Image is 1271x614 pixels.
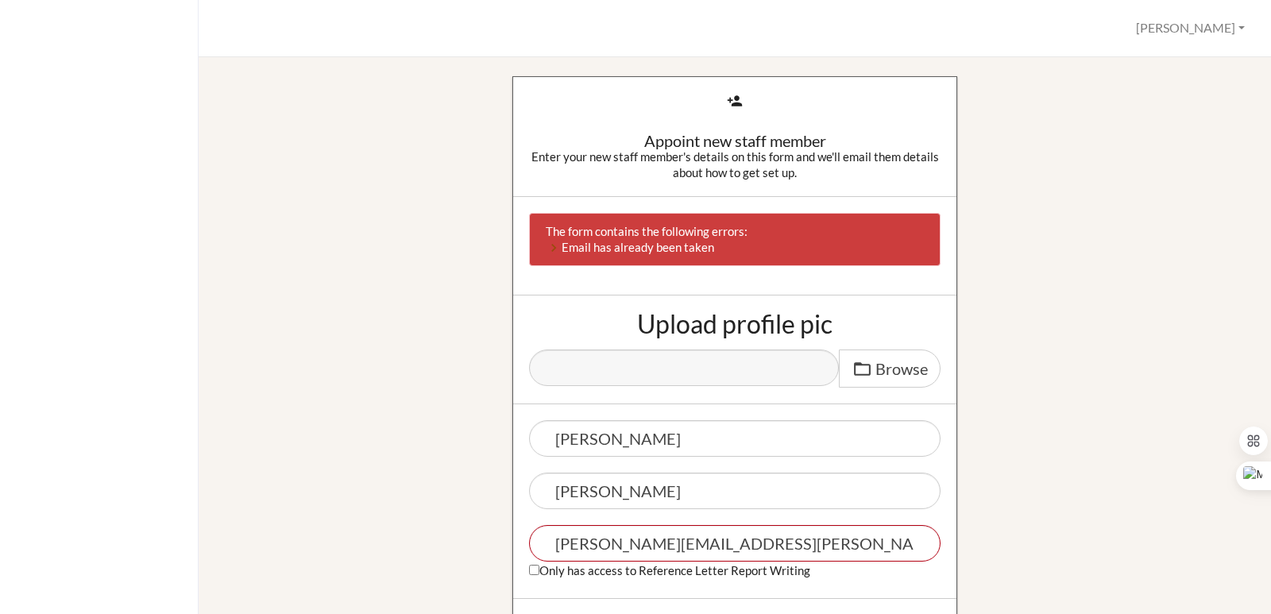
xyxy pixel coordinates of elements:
label: Upload profile pic [637,311,833,337]
input: First name [529,420,941,457]
div: Appoint new staff member [529,133,941,149]
div: Enter your new staff member's details on this form and we'll email them details about how to get ... [529,149,941,180]
input: Only has access to Reference Letter Report Writing [529,565,539,575]
input: Email [529,525,941,562]
span: Browse [875,359,928,378]
label: Only has access to Reference Letter Report Writing [529,562,810,578]
li: Email has already been taken [546,239,889,256]
input: Last name [529,473,941,509]
button: [PERSON_NAME] [1129,14,1252,43]
div: The form contains the following errors: [529,213,941,266]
